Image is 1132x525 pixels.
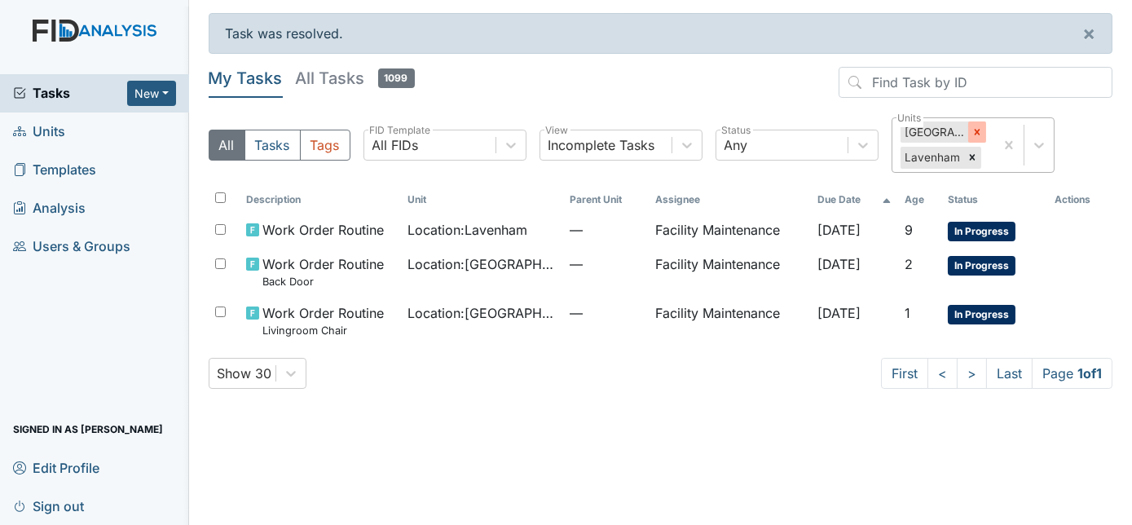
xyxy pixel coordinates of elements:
a: Tasks [13,83,127,103]
span: In Progress [948,222,1015,241]
small: Livingroom Chair [262,323,384,338]
a: Last [986,358,1033,389]
span: Location : [GEOGRAPHIC_DATA] [407,303,556,323]
span: In Progress [948,305,1015,324]
span: [DATE] [817,256,861,272]
div: Type filter [209,130,350,161]
div: Any [725,135,748,155]
span: In Progress [948,256,1015,276]
strong: 1 of 1 [1077,365,1102,382]
span: Units [13,119,65,144]
th: Toggle SortBy [563,186,650,214]
span: — [570,220,643,240]
button: Tags [300,130,350,161]
div: All FIDs [372,135,419,155]
th: Toggle SortBy [898,186,941,214]
span: — [570,254,643,274]
span: 1099 [378,68,415,88]
h5: My Tasks [209,67,283,90]
button: Tasks [244,130,301,161]
span: Location : Lavenham [407,220,527,240]
th: Toggle SortBy [811,186,898,214]
span: Work Order Routine Livingroom Chair [262,303,384,338]
div: Task was resolved. [209,13,1113,54]
input: Toggle All Rows Selected [215,192,226,203]
span: × [1082,21,1095,45]
button: New [127,81,176,106]
h5: All Tasks [296,67,415,90]
span: Location : [GEOGRAPHIC_DATA] [407,254,556,274]
span: 9 [905,222,913,238]
button: × [1066,14,1112,53]
span: Work Order Routine [262,220,384,240]
span: Signed in as [PERSON_NAME] [13,417,163,442]
a: First [881,358,928,389]
input: Find Task by ID [839,67,1112,98]
th: Toggle SortBy [240,186,401,214]
td: Facility Maintenance [649,248,810,296]
span: — [570,303,643,323]
th: Actions [1048,186,1112,214]
span: [DATE] [817,305,861,321]
span: Work Order Routine Back Door [262,254,384,289]
div: [GEOGRAPHIC_DATA] [901,121,968,143]
div: Show 30 [218,364,272,383]
span: Analysis [13,196,86,221]
span: [DATE] [817,222,861,238]
th: Toggle SortBy [401,186,562,214]
span: Edit Profile [13,455,99,480]
div: Lavenham [901,147,963,168]
small: Back Door [262,274,384,289]
td: Facility Maintenance [649,214,810,248]
th: Toggle SortBy [941,186,1048,214]
span: Users & Groups [13,234,130,259]
nav: task-pagination [881,358,1112,389]
span: 2 [905,256,913,272]
th: Assignee [649,186,810,214]
span: Templates [13,157,96,183]
span: Sign out [13,493,84,518]
div: Incomplete Tasks [548,135,655,155]
button: All [209,130,245,161]
a: > [957,358,987,389]
td: Facility Maintenance [649,297,810,345]
span: 1 [905,305,910,321]
span: Page [1032,358,1112,389]
a: < [927,358,958,389]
